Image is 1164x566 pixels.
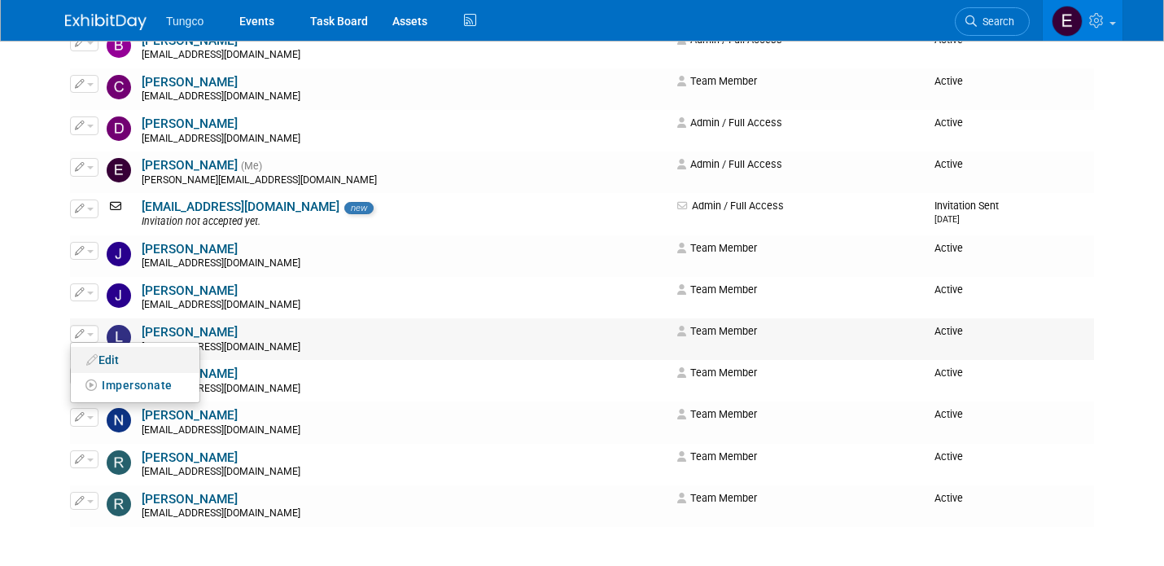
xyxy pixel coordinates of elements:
img: Jimmy Greaney [107,242,131,266]
span: Tungco [166,15,203,28]
span: Impersonate [102,379,173,392]
a: [EMAIL_ADDRESS][DOMAIN_NAME] [142,200,339,214]
img: eddie beeny [107,158,131,182]
img: ExhibitDay [65,14,147,30]
div: [EMAIL_ADDRESS][DOMAIN_NAME] [142,383,667,396]
img: Chris Capps [107,75,131,99]
button: Impersonate [79,375,181,397]
a: [PERSON_NAME] [142,450,238,465]
span: Active [934,408,963,420]
a: [PERSON_NAME] [142,408,238,423]
span: Admin / Full Access [677,33,782,46]
div: [EMAIL_ADDRESS][DOMAIN_NAME] [142,133,667,146]
span: Active [934,33,963,46]
img: eddie beeny [1052,6,1083,37]
span: Admin / Full Access [677,158,782,170]
img: Rob Doner [107,450,131,475]
span: Active [934,325,963,337]
span: Active [934,283,963,296]
a: [PERSON_NAME] [142,325,238,340]
span: (Me) [241,160,262,172]
a: [PERSON_NAME] [142,75,238,90]
a: [PERSON_NAME] [142,242,238,257]
span: Team Member [677,283,757,296]
span: Active [934,158,963,170]
div: [EMAIL_ADDRESS][DOMAIN_NAME] [142,466,667,479]
img: Josh Mcknight [107,283,131,308]
span: Active [934,75,963,87]
span: Active [934,366,963,379]
div: [EMAIL_ADDRESS][DOMAIN_NAME] [142,49,667,62]
div: Invitation not accepted yet. [142,216,667,229]
span: Active [934,242,963,254]
span: Active [934,116,963,129]
span: new [344,202,374,215]
a: [PERSON_NAME] [142,116,238,131]
div: [EMAIL_ADDRESS][DOMAIN_NAME] [142,507,667,520]
span: Team Member [677,450,757,463]
img: Ryan Sizemore [107,492,131,516]
span: Team Member [677,325,757,337]
img: Brice Littlepage [107,33,131,58]
a: [PERSON_NAME] [142,283,238,298]
span: Team Member [677,366,757,379]
a: [PERSON_NAME] [142,33,238,48]
div: [EMAIL_ADDRESS][DOMAIN_NAME] [142,299,667,312]
a: Edit [71,349,199,371]
div: [PERSON_NAME][EMAIL_ADDRESS][DOMAIN_NAME] [142,174,667,187]
span: Active [934,492,963,504]
a: [PERSON_NAME] [142,492,238,507]
span: Team Member [677,242,757,254]
a: [PERSON_NAME] [142,158,238,173]
span: Active [934,450,963,463]
div: [EMAIL_ADDRESS][DOMAIN_NAME] [142,341,667,354]
span: Admin / Full Access [677,116,782,129]
span: Team Member [677,75,757,87]
div: [EMAIL_ADDRESS][DOMAIN_NAME] [142,90,667,103]
span: Invitation Sent [934,200,999,225]
span: Search [977,15,1014,28]
a: Search [955,7,1030,36]
img: Nate Doner [107,408,131,432]
div: [EMAIL_ADDRESS][DOMAIN_NAME] [142,257,667,270]
img: Debbie West [107,116,131,141]
img: Landon Hendricks [107,325,131,349]
span: Team Member [677,408,757,420]
span: Admin / Full Access [677,200,784,212]
div: [EMAIL_ADDRESS][DOMAIN_NAME] [142,424,667,437]
small: [DATE] [934,214,960,225]
span: Team Member [677,492,757,504]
